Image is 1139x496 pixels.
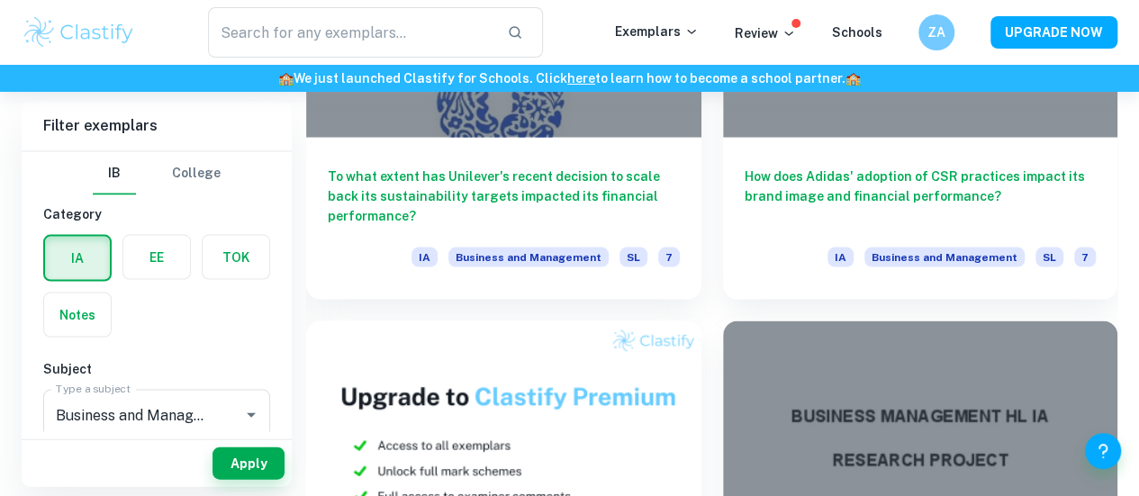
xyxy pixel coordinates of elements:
[619,248,647,267] span: SL
[827,248,854,267] span: IA
[278,71,294,86] span: 🏫
[239,402,264,428] button: Open
[4,68,1135,88] h6: We just launched Clastify for Schools. Click to learn how to become a school partner.
[56,382,131,397] label: Type a subject
[203,236,269,279] button: TOK
[1085,433,1121,469] button: Help and Feedback
[93,152,136,195] button: IB
[411,248,438,267] span: IA
[1074,248,1096,267] span: 7
[845,71,861,86] span: 🏫
[567,71,595,86] a: here
[1035,248,1063,267] span: SL
[212,447,285,480] button: Apply
[43,204,270,224] h6: Category
[208,7,493,58] input: Search for any exemplars...
[123,236,190,279] button: EE
[864,248,1025,267] span: Business and Management
[918,14,954,50] button: ZA
[22,101,292,151] h6: Filter exemplars
[745,167,1097,226] h6: How does Adidas' adoption of CSR practices impact its brand image and financial performance?
[22,14,136,50] img: Clastify logo
[990,16,1117,49] button: UPGRADE NOW
[44,293,111,337] button: Notes
[615,22,699,41] p: Exemplars
[448,248,609,267] span: Business and Management
[927,23,947,42] h6: ZA
[45,237,110,280] button: IA
[735,23,796,43] p: Review
[832,25,882,40] a: Schools
[172,152,221,195] button: College
[93,152,221,195] div: Filter type choice
[328,167,680,226] h6: To what extent has Unilever's recent decision to scale back its sustainability targets impacted i...
[43,359,270,379] h6: Subject
[658,248,680,267] span: 7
